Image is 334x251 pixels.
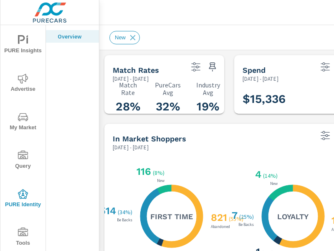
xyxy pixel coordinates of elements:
[3,228,43,248] span: Tools
[243,92,286,106] h3: $15,336
[243,66,266,74] h5: Spend
[113,81,143,96] p: Match Rate
[209,225,232,229] p: Abandoned
[153,81,183,96] p: PureCars Avg
[109,31,140,44] div: New
[118,208,134,216] p: ( 34% )
[98,205,116,217] h3: 514
[113,66,159,74] h5: Match Rates
[193,81,223,96] p: Industry Avg
[206,60,219,74] span: Save this to your personalized report
[113,75,149,83] p: [DATE] - [DATE]
[153,100,183,114] h3: 32%
[3,151,43,171] span: Query
[153,169,166,177] p: ( 8% )
[193,100,223,114] h3: 19%
[113,100,143,114] h3: 28%
[135,166,151,177] h3: 116
[150,212,193,221] h5: First Time
[115,218,134,222] p: Be Backs
[243,75,278,83] p: [DATE] - [DATE]
[239,213,256,220] p: ( 25% )
[209,212,227,223] h3: 821
[268,182,279,186] p: New
[277,212,309,221] h5: Loyalty
[3,35,43,56] span: PURE Insights
[155,179,166,183] p: New
[113,143,149,151] p: [DATE] - [DATE]
[58,32,92,41] p: Overview
[46,30,99,43] div: Overview
[3,74,43,94] span: Advertise
[230,210,238,221] h3: 7
[113,134,186,143] h5: In Market Shoppers
[253,169,261,180] h3: 4
[3,189,43,210] span: PURE Identity
[110,34,131,41] span: New
[237,223,256,227] p: Be Backs
[3,112,43,133] span: My Market
[263,172,279,179] p: ( 14% )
